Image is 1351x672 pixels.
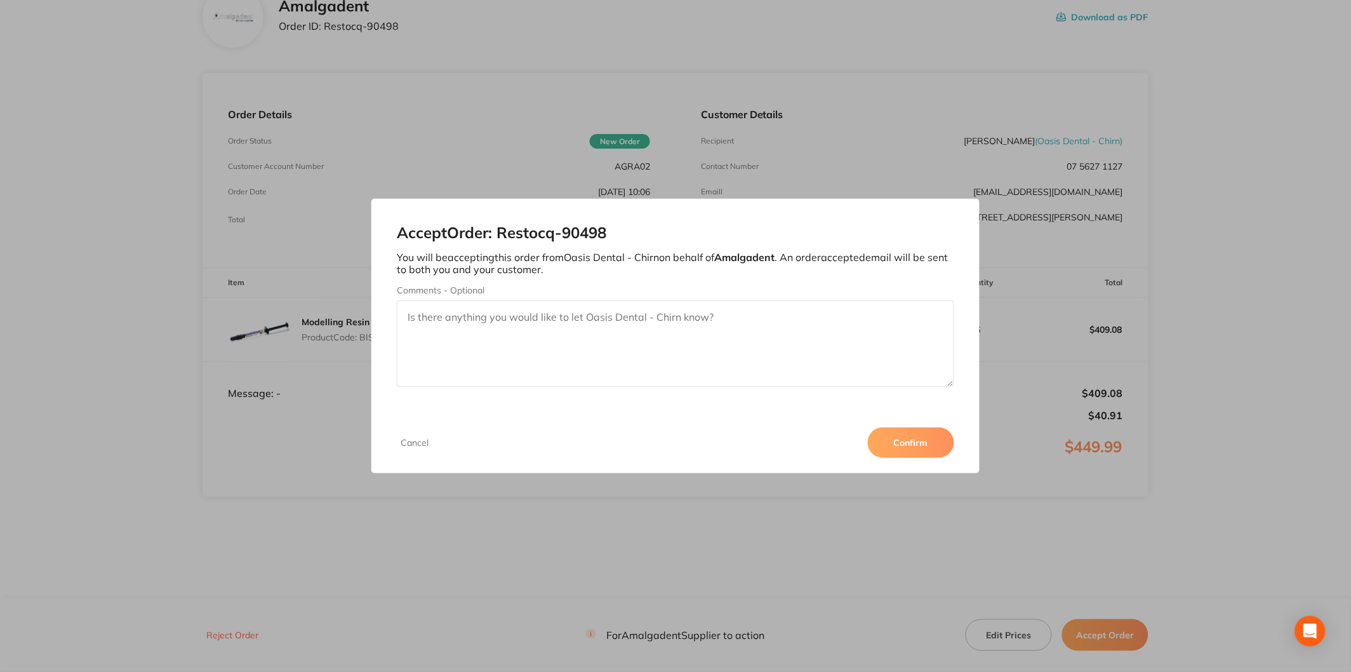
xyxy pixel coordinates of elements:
div: Open Intercom Messenger [1295,616,1326,647]
h2: Accept Order: Restocq- 90498 [397,224,954,242]
label: Comments - Optional [397,285,954,295]
p: You will be accepting this order from Oasis Dental - Chirn on behalf of . An order accepted email... [397,252,954,275]
button: Cancel [397,437,432,448]
b: Amalgadent [714,251,775,264]
button: Confirm [868,427,954,458]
